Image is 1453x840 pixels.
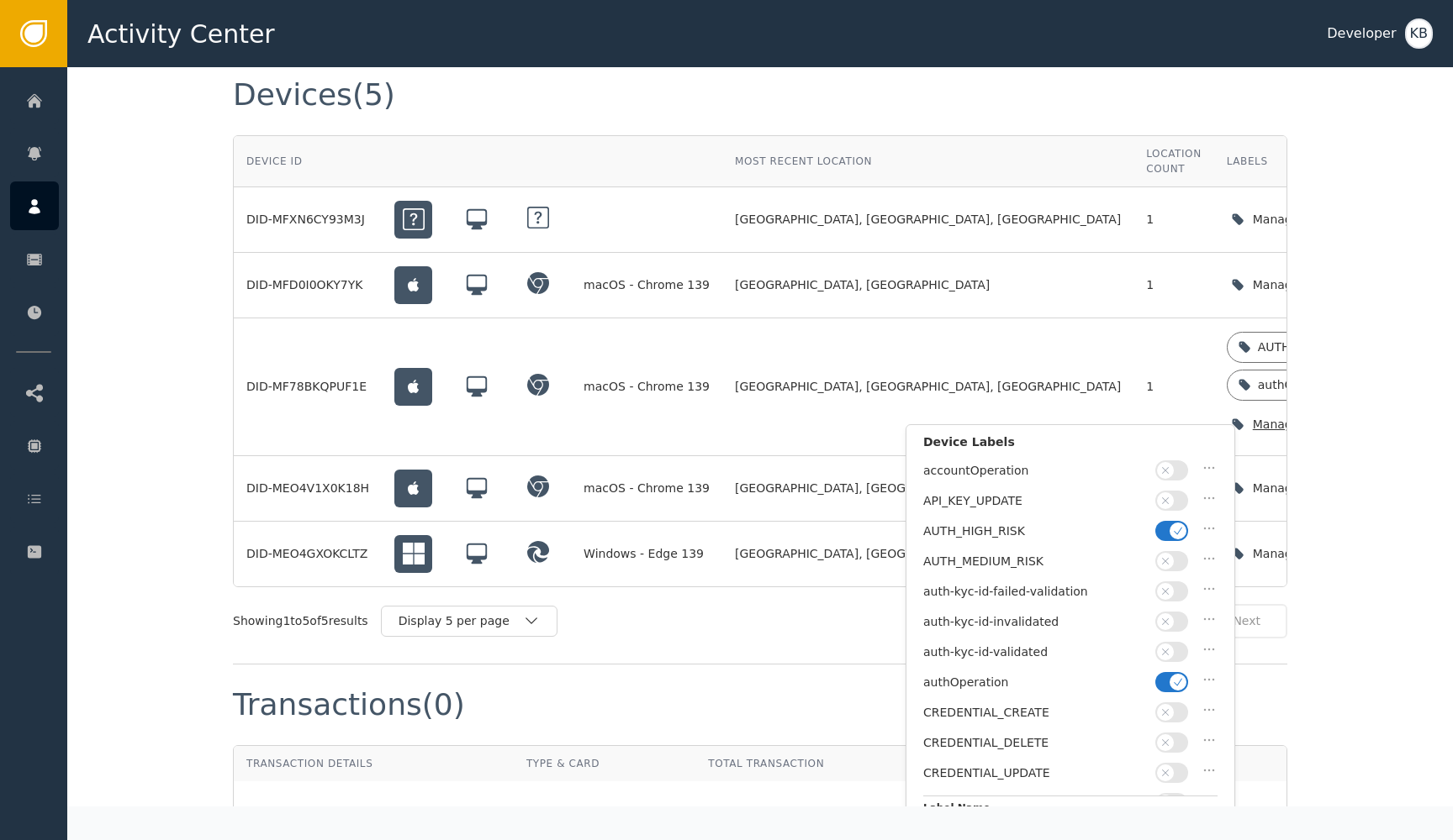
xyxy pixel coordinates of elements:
div: Manage device labels [1253,545,1385,563]
div: CREDENTIAL_CREATE [923,704,1147,722]
div: AUTH_HIGH_RISK [923,522,1147,540]
th: Most Recent Location [722,136,1133,187]
div: accountOperation [923,462,1147,480]
div: API_KEY_UPDATE [923,492,1147,510]
div: Showing 1 to 5 of 5 results [233,612,368,630]
button: Manage device labels [1227,268,1414,302]
div: 1 [1146,211,1201,228]
span: [GEOGRAPHIC_DATA], [GEOGRAPHIC_DATA] [735,545,990,563]
div: 1 [1146,378,1201,396]
div: macOS - Chrome 139 [584,378,710,396]
span: [GEOGRAPHIC_DATA], [GEOGRAPHIC_DATA], [GEOGRAPHIC_DATA] [735,378,1121,396]
div: Developer [1327,24,1396,44]
th: Type & Card [514,746,695,781]
th: Total Transaction [695,746,956,781]
div: Windows - Edge 139 [584,545,710,563]
button: Display 5 per page [381,606,557,637]
th: Location Count [1133,136,1213,187]
th: Transaction Details [234,746,514,781]
div: DID-MEO4V1X0K18H [246,480,369,497]
div: macOS - Chrome 139 [584,276,710,294]
div: Device Labels [923,433,1218,459]
div: Transactions (0) [233,690,465,720]
div: auth-kyc-id-failed-validation [923,583,1147,601]
div: DEVICE_SEEN_ONCE [923,795,1147,812]
span: [GEOGRAPHIC_DATA], [GEOGRAPHIC_DATA], [GEOGRAPHIC_DATA] [735,211,1121,228]
div: Devices (5) [233,80,395,110]
label: Label Name [923,801,1218,820]
div: auth-kyc-id-invalidated [923,613,1147,631]
div: DID-MFD0I0OKY7YK [246,276,369,294]
div: AUTH_MEDIUM_RISK [923,553,1147,570]
button: KB [1405,18,1433,49]
div: AUTH_HIGH_RISK [1258,339,1360,356]
div: CREDENTIAL_DELETE [923,734,1147,752]
div: 1 [1146,276,1201,294]
div: auth-kyc-id-validated [923,643,1147,661]
div: Display 5 per page [399,612,523,630]
div: CREDENTIAL_UPDATE [923,764,1147,782]
div: Manage device labels [1253,480,1385,497]
div: authOperation [923,674,1147,691]
div: DID-MFXN6CY93M3J [246,211,369,228]
th: Device ID [234,136,382,187]
span: Activity Center [87,15,275,53]
th: Labels [1214,136,1427,187]
button: Manage device labels [1227,202,1414,237]
button: Manage device labels [1227,407,1414,442]
div: DID-MEO4GXOKCLTZ [246,545,369,563]
div: authOperation [1258,376,1344,394]
div: macOS - Chrome 139 [584,480,710,497]
span: [GEOGRAPHIC_DATA], [GEOGRAPHIC_DATA] [735,276,990,294]
div: Manage device labels [1253,416,1385,433]
span: [GEOGRAPHIC_DATA], [GEOGRAPHIC_DATA] [735,480,990,497]
div: DID-MF78BKQPUF1E [246,378,369,396]
div: Manage device labels [1253,276,1385,294]
div: Manage device labels [1253,211,1385,228]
